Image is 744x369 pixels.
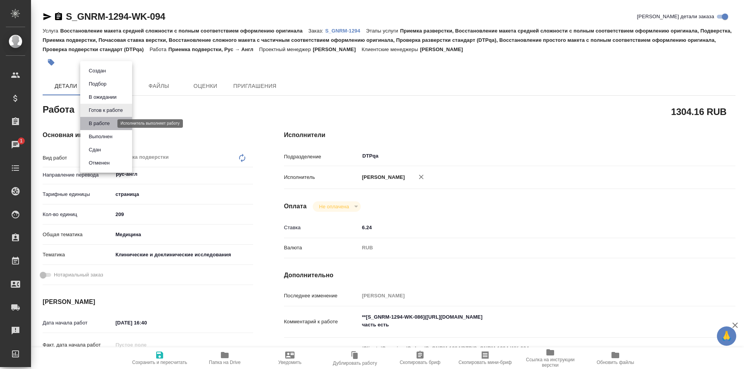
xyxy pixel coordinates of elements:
button: В работе [86,119,112,128]
button: Готов к работе [86,106,125,115]
button: Выполнен [86,132,115,141]
button: В ожидании [86,93,119,101]
button: Отменен [86,159,112,167]
button: Создан [86,67,108,75]
button: Сдан [86,146,103,154]
button: Подбор [86,80,109,88]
